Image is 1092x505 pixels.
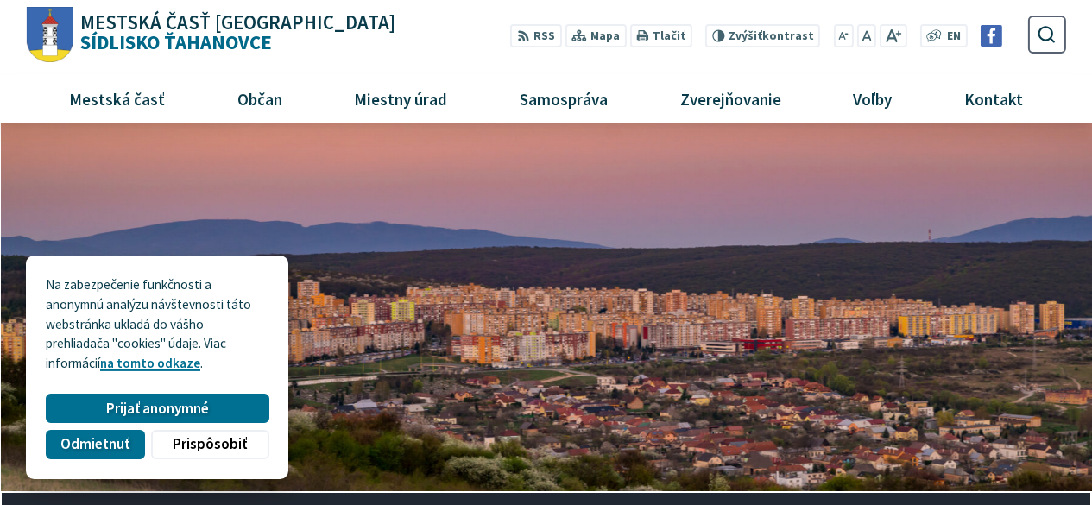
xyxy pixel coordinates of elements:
a: Voľby [824,75,922,122]
span: Mestská časť [62,75,171,122]
a: Občan [207,75,312,122]
span: RSS [533,28,555,46]
a: Mapa [565,24,626,47]
a: na tomto odkaze [100,355,200,371]
span: Zverejňovanie [673,75,787,122]
span: Samospráva [513,75,614,122]
button: Odmietnuť [46,430,144,459]
span: Miestny úrad [348,75,454,122]
span: Tlačiť [653,29,685,43]
span: Voľby [847,75,899,122]
span: kontrast [729,29,814,43]
a: Samospráva [490,75,638,122]
button: Prijať anonymné [46,394,268,423]
button: Tlačiť [629,24,691,47]
button: Nastaviť pôvodnú veľkosť písma [857,24,876,47]
a: Mestská časť [40,75,195,122]
button: Zvýšiťkontrast [705,24,820,47]
a: Zverejňovanie [650,75,811,122]
h1: Sídlisko Ťahanovce [73,13,395,53]
span: EN [947,28,961,46]
span: Prispôsobiť [173,435,247,453]
button: Zmenšiť veľkosť písma [834,24,855,47]
span: Mestská časť [GEOGRAPHIC_DATA] [80,13,395,33]
button: Zväčšiť veľkosť písma [880,24,906,47]
span: Zvýšiť [729,28,762,43]
a: RSS [510,24,561,47]
span: Odmietnuť [60,435,129,453]
span: Občan [230,75,288,122]
a: Logo Sídlisko Ťahanovce, prejsť na domovskú stránku. [26,7,395,63]
button: Prispôsobiť [151,430,268,459]
img: Prejsť na domovskú stránku [26,7,73,63]
a: Miestny úrad [325,75,477,122]
span: Mapa [590,28,620,46]
img: Prejsť na Facebook stránku [981,25,1002,47]
p: Na zabezpečenie funkčnosti a anonymnú analýzu návštevnosti táto webstránka ukladá do vášho prehli... [46,275,268,374]
span: Prijať anonymné [106,400,209,418]
span: Kontakt [958,75,1030,122]
a: EN [942,28,965,46]
a: Kontakt [935,75,1053,122]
